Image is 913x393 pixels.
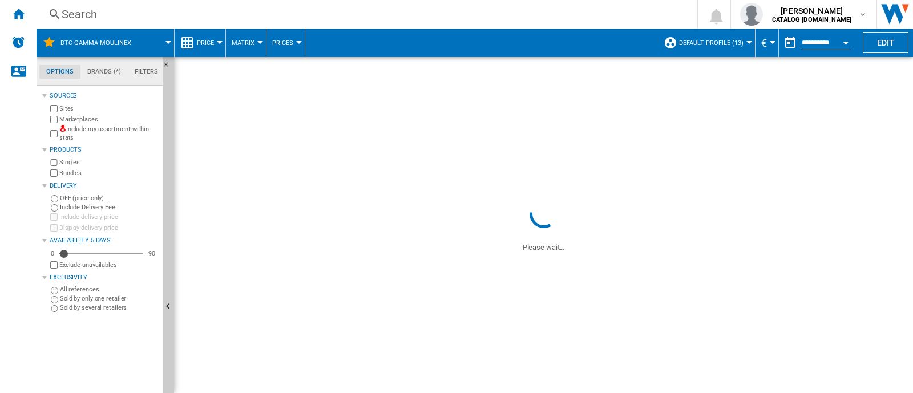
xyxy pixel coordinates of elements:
[679,39,744,47] span: Default profile (13)
[272,29,299,57] button: Prices
[128,65,165,79] md-tab-item: Filters
[42,29,168,57] div: DTC GAMMA MOULINEX
[50,273,158,282] div: Exclusivity
[863,32,908,53] button: Edit
[232,39,254,47] span: Matrix
[60,203,158,212] label: Include Delivery Fee
[51,287,58,294] input: All references
[60,303,158,312] label: Sold by several retailers
[59,125,158,143] label: Include my assortment within stats
[51,195,58,202] input: OFF (price only)
[60,285,158,294] label: All references
[59,224,158,232] label: Display delivery price
[761,29,773,57] button: €
[50,105,58,112] input: Sites
[50,116,58,123] input: Marketplaces
[740,3,763,26] img: profile.jpg
[197,39,214,47] span: Price
[756,29,779,57] md-menu: Currency
[48,249,57,258] div: 0
[761,37,767,49] span: €
[50,261,58,269] input: Display delivery price
[59,248,143,260] md-slider: Availability
[39,65,80,79] md-tab-item: Options
[50,224,58,232] input: Display delivery price
[50,169,58,177] input: Bundles
[59,158,158,167] label: Singles
[50,91,158,100] div: Sources
[50,213,58,221] input: Include delivery price
[80,65,128,79] md-tab-item: Brands (*)
[59,261,158,269] label: Exclude unavailables
[60,39,131,47] span: DTC GAMMA MOULINEX
[51,296,58,303] input: Sold by only one retailer
[59,125,66,132] img: mysite-not-bg-18x18.png
[50,127,58,141] input: Include my assortment within stats
[50,236,158,245] div: Availability 5 Days
[60,294,158,303] label: Sold by only one retailer
[197,29,220,57] button: Price
[59,213,158,221] label: Include delivery price
[664,29,749,57] div: Default profile (13)
[523,243,565,252] ng-transclude: Please wait...
[60,194,158,202] label: OFF (price only)
[772,5,851,17] span: [PERSON_NAME]
[272,39,293,47] span: Prices
[232,29,260,57] button: Matrix
[60,29,143,57] button: DTC GAMMA MOULINEX
[835,31,856,51] button: Open calendar
[11,35,25,49] img: alerts-logo.svg
[146,249,158,258] div: 90
[163,57,176,78] button: Hide
[50,145,158,155] div: Products
[779,31,802,54] button: md-calendar
[679,29,749,57] button: Default profile (13)
[180,29,220,57] div: Price
[51,204,58,212] input: Include Delivery Fee
[51,305,58,313] input: Sold by several retailers
[59,169,158,177] label: Bundles
[50,181,158,191] div: Delivery
[772,16,851,23] b: CATALOG [DOMAIN_NAME]
[62,6,668,22] div: Search
[50,159,58,167] input: Singles
[59,115,158,124] label: Marketplaces
[59,104,158,113] label: Sites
